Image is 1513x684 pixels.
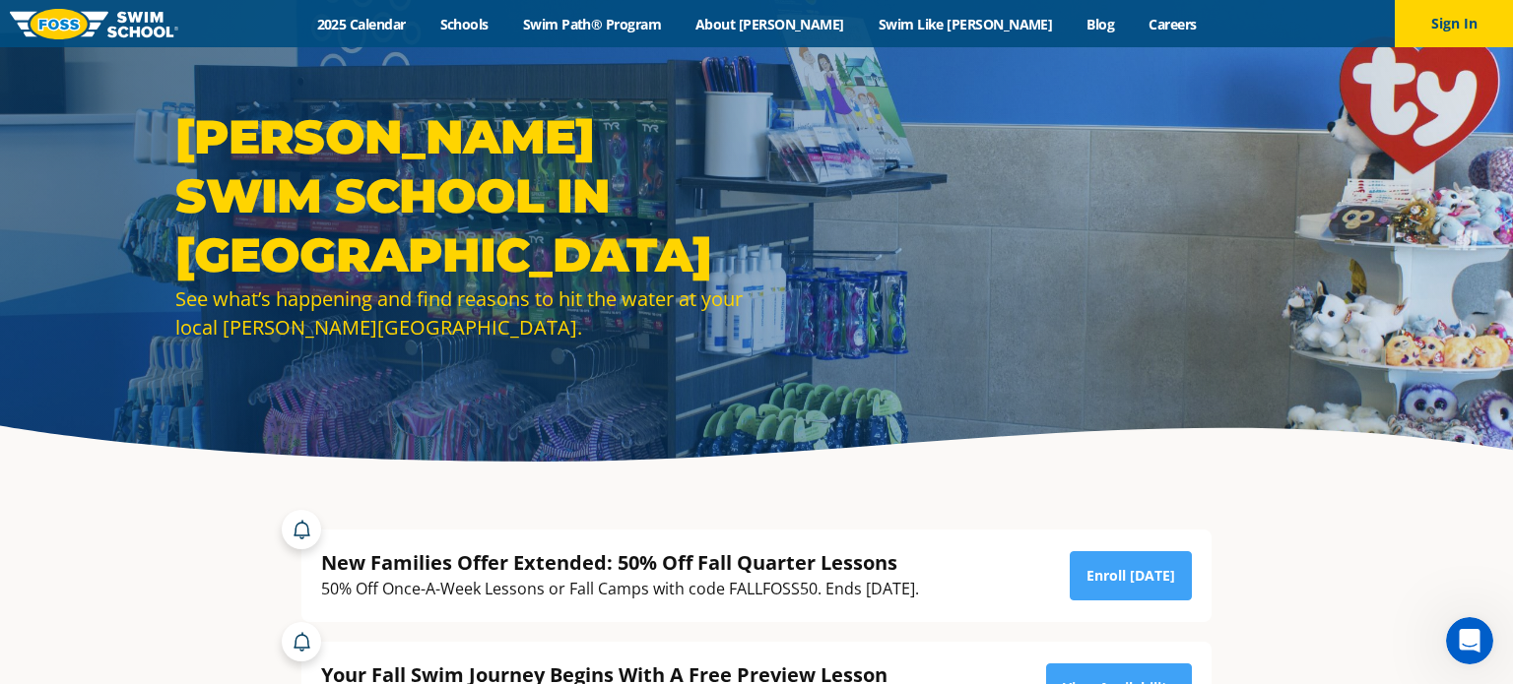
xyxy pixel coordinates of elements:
iframe: Intercom live chat [1446,617,1493,664]
a: Schools [423,15,505,33]
a: Swim Path® Program [505,15,678,33]
img: FOSS Swim School Logo [10,9,178,39]
h1: [PERSON_NAME] Swim School in [GEOGRAPHIC_DATA] [175,107,747,284]
a: Swim Like [PERSON_NAME] [861,15,1070,33]
div: 50% Off Once-A-Week Lessons or Fall Camps with code FALLFOSS50. Ends [DATE]. [321,576,919,602]
div: See what’s happening and find reasons to hit the water at your local [PERSON_NAME][GEOGRAPHIC_DATA]. [175,284,747,342]
a: 2025 Calendar [299,15,423,33]
div: New Families Offer Extended: 50% Off Fall Quarter Lessons [321,549,919,576]
a: About [PERSON_NAME] [679,15,862,33]
a: Enroll [DATE] [1070,551,1192,600]
a: Careers [1132,15,1214,33]
a: Blog [1070,15,1132,33]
